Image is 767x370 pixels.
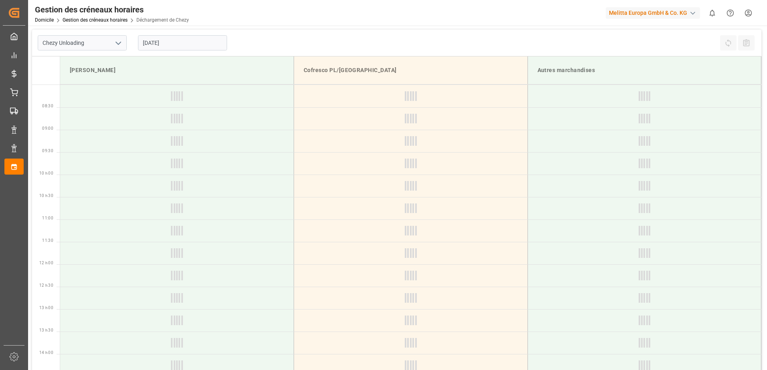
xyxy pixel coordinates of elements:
[63,17,128,23] a: Gestion des créneaux horaires
[42,126,53,131] span: 09:00
[42,104,53,108] span: 08:30
[35,4,189,16] div: Gestion des créneaux horaires
[42,149,53,153] span: 09:30
[42,216,53,220] span: 11:00
[721,4,739,22] button: Centre d’aide
[39,350,53,355] span: 14 h 00
[39,328,53,332] span: 13 h 30
[39,261,53,265] span: 12 h 00
[300,63,521,78] div: Cofresco PL/[GEOGRAPHIC_DATA]
[67,63,287,78] div: [PERSON_NAME]
[42,238,53,243] span: 11:30
[112,37,124,49] button: Ouvrir le menu
[39,171,53,175] span: 10 h 00
[35,17,54,23] a: Domicile
[606,5,703,20] button: Melitta Europa GmbH & Co. KG
[39,306,53,310] span: 13 h 00
[39,283,53,288] span: 12 h 30
[609,9,687,17] font: Melitta Europa GmbH & Co. KG
[39,193,53,198] span: 10 h 30
[138,35,227,50] input: JJ-MM-AAAA
[703,4,721,22] button: Afficher 0 nouvelles notifications
[38,35,127,50] input: Type à rechercher/sélectionner
[534,63,755,78] div: Autres marchandises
